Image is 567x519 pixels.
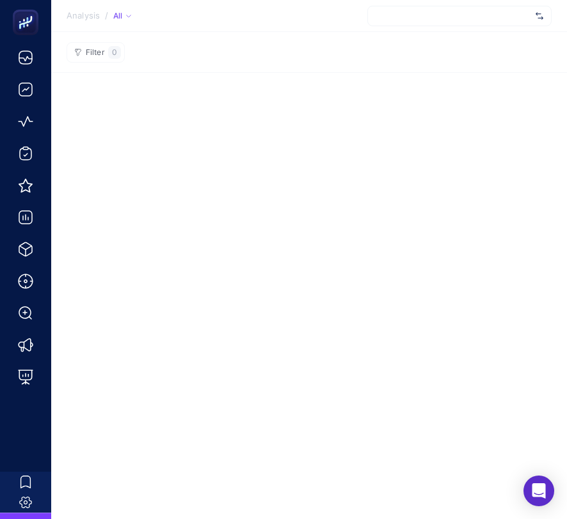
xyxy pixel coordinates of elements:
div: All [113,11,131,21]
img: svg%3e [536,10,543,22]
div: Open Intercom Messenger [523,476,554,506]
span: 0 [112,47,117,58]
button: Filter0 [67,42,125,63]
span: Analysis [67,11,100,21]
span: Filter [86,48,104,58]
span: / [105,10,108,20]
